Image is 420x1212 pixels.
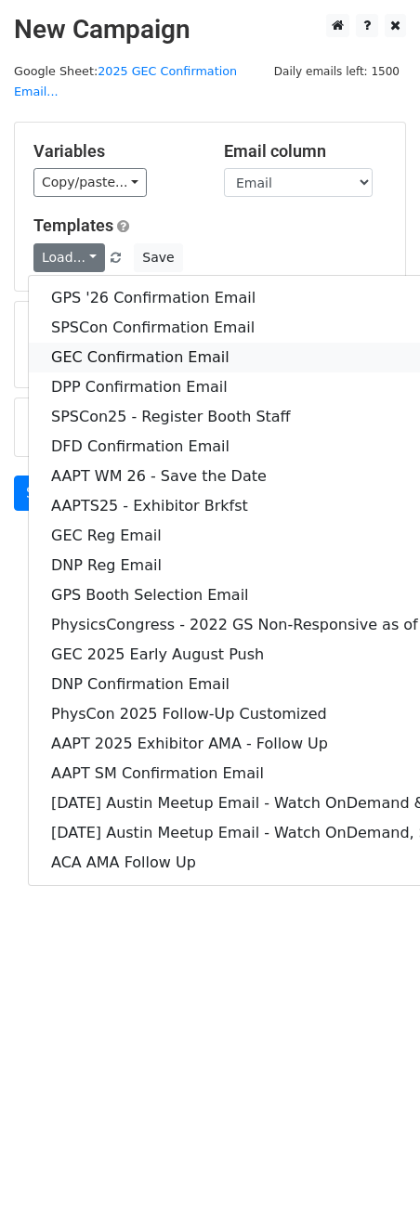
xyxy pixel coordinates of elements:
a: Templates [33,215,113,235]
button: Save [134,243,182,272]
iframe: Chat Widget [327,1123,420,1212]
a: 2025 GEC Confirmation Email... [14,64,237,99]
a: Load... [33,243,105,272]
small: Google Sheet: [14,64,237,99]
a: Daily emails left: 1500 [268,64,406,78]
span: Daily emails left: 1500 [268,61,406,82]
h2: New Campaign [14,14,406,46]
h5: Variables [33,141,196,162]
a: Send [14,476,75,511]
a: Copy/paste... [33,168,147,197]
h5: Email column [224,141,387,162]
